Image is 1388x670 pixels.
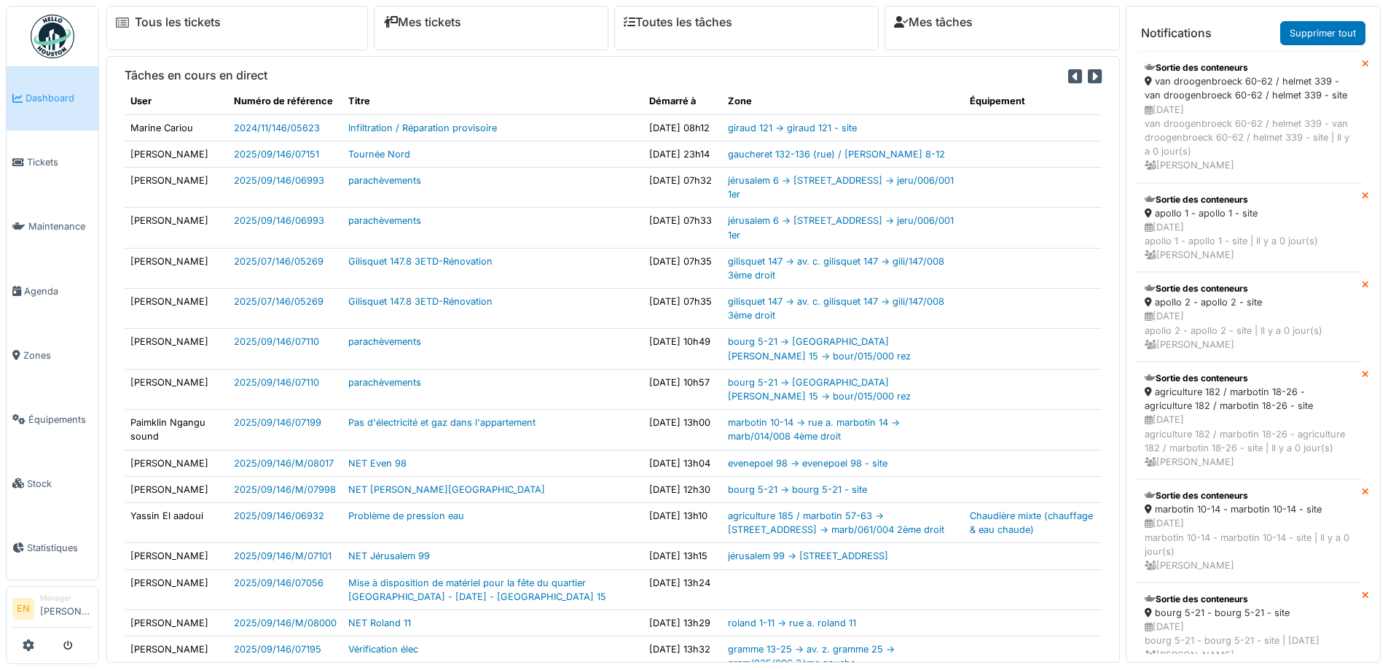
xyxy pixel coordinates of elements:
a: gramme 13-25 -> av. z. gramme 25 -> gram/025/006 3ème gauche [728,644,895,669]
a: parachèvements [348,215,421,226]
a: Supprimer tout [1280,21,1365,45]
td: [DATE] 07h33 [643,208,722,248]
th: Numéro de référence [228,88,342,114]
td: [DATE] 08h12 [643,114,722,141]
a: agriculture 185 / marbotin 57-63 -> [STREET_ADDRESS] -> marb/061/004 2ème droit [728,510,944,535]
td: [DATE] 13h10 [643,502,722,542]
a: 2025/09/146/07151 [234,149,319,160]
a: 2025/07/146/05269 [234,256,324,267]
a: Sortie des conteneurs agriculture 182 / marbotin 18-26 - agriculture 182 / marbotin 18-26 - site ... [1135,362,1362,479]
div: apollo 2 - apollo 2 - site [1145,295,1352,309]
a: parachèvements [348,336,421,347]
a: 2025/09/146/07110 [234,336,319,347]
a: jérusalem 6 -> [STREET_ADDRESS] -> jeru/006/001 1er [728,215,954,240]
td: [DATE] 23h14 [643,141,722,167]
th: Démarré à [643,88,722,114]
td: [PERSON_NAME] [125,208,228,248]
div: van droogenbroeck 60-62 / helmet 339 - van droogenbroeck 60-62 / helmet 339 - site [1145,74,1352,102]
td: [DATE] 13h00 [643,410,722,450]
a: Sortie des conteneurs apollo 1 - apollo 1 - site [DATE]apollo 1 - apollo 1 - site | Il y a 0 jour... [1135,183,1362,273]
a: 2025/09/146/06993 [234,215,324,226]
a: 2025/09/146/M/08000 [234,618,337,628]
td: [PERSON_NAME] [125,167,228,207]
a: Zones [7,323,98,387]
a: evenepoel 98 -> evenepoel 98 - site [728,458,887,469]
td: [DATE] 13h04 [643,450,722,476]
a: 2025/09/146/07110 [234,377,319,388]
a: 2025/09/146/07199 [234,417,321,428]
div: Manager [40,593,93,604]
a: marbotin 10-14 -> rue a. marbotin 14 -> marb/014/008 4ème droit [728,417,900,442]
th: Zone [722,88,964,114]
a: NET Even 98 [348,458,407,469]
a: Statistiques [7,515,98,580]
a: 2024/11/146/05623 [234,122,320,133]
a: Tickets [7,131,98,195]
td: [PERSON_NAME] [125,141,228,167]
a: roland 1-11 -> rue a. roland 11 [728,618,856,628]
div: Sortie des conteneurs [1145,593,1352,606]
span: Équipements [28,413,93,426]
a: 2025/09/146/06932 [234,510,324,521]
div: [DATE] apollo 1 - apollo 1 - site | Il y a 0 jour(s) [PERSON_NAME] [1145,220,1352,262]
a: gilisquet 147 -> av. c. gilisquet 147 -> gili/147/008 3ème droit [728,296,944,321]
div: [DATE] van droogenbroeck 60-62 / helmet 339 - van droogenbroeck 60-62 / helmet 339 - site | Il y ... [1145,103,1352,173]
span: Zones [23,348,93,362]
a: 2025/09/146/M/07101 [234,550,332,561]
span: Tickets [27,155,93,169]
a: 2025/07/146/05269 [234,296,324,307]
a: NET Roland 11 [348,618,411,628]
img: Badge_color-CXgf-gQk.svg [31,15,74,58]
td: Paimklin Ngangu sound [125,410,228,450]
a: Gilisquet 147.8 3ETD-Rénovation [348,296,493,307]
td: [PERSON_NAME] [125,476,228,502]
td: [DATE] 13h15 [643,543,722,569]
th: Équipement [964,88,1102,114]
a: Infiltration / Réparation provisoire [348,122,497,133]
a: bourg 5-21 -> [GEOGRAPHIC_DATA][PERSON_NAME] 15 -> bour/015/000 rez [728,336,911,361]
div: Sortie des conteneurs [1145,61,1352,74]
div: [DATE] marbotin 10-14 - marbotin 10-14 - site | Il y a 0 jour(s) [PERSON_NAME] [1145,516,1352,572]
span: Maintenance [28,219,93,233]
a: gaucheret 132-136 (rue) / [PERSON_NAME] 8-12 [728,149,945,160]
td: [DATE] 10h49 [643,329,722,369]
a: Dashboard [7,66,98,131]
a: giraud 121 -> giraud 121 - site [728,122,857,133]
td: [DATE] 13h24 [643,569,722,609]
div: Sortie des conteneurs [1145,193,1352,206]
td: [PERSON_NAME] [125,329,228,369]
a: Tous les tickets [135,15,221,29]
td: [PERSON_NAME] [125,569,228,609]
a: 2025/09/146/07195 [234,644,321,655]
a: Maintenance [7,195,98,259]
td: [PERSON_NAME] [125,609,228,636]
a: Stock [7,451,98,515]
td: [PERSON_NAME] [125,248,228,288]
a: bourg 5-21 -> [GEOGRAPHIC_DATA][PERSON_NAME] 15 -> bour/015/000 rez [728,377,911,402]
a: bourg 5-21 -> bourg 5-21 - site [728,484,867,495]
a: Problème de pression eau [348,510,464,521]
a: Gilisquet 147.8 3ETD-Rénovation [348,256,493,267]
a: Équipements [7,387,98,451]
h6: Notifications [1141,26,1212,40]
div: Sortie des conteneurs [1145,489,1352,502]
a: Vérification élec [348,644,418,655]
span: translation missing: fr.shared.user [130,96,152,106]
a: Sortie des conteneurs apollo 2 - apollo 2 - site [DATE]apollo 2 - apollo 2 - site | Il y a 0 jour... [1135,272,1362,362]
a: 2025/09/146/M/08017 [234,458,334,469]
a: 2025/09/146/07056 [234,577,324,588]
a: Tournée Nord [348,149,410,160]
a: 2025/09/146/M/07998 [234,484,336,495]
td: [DATE] 07h32 [643,167,722,207]
a: Mes tickets [383,15,461,29]
td: [DATE] 13h29 [643,609,722,636]
span: Stock [27,477,93,491]
a: NET [PERSON_NAME][GEOGRAPHIC_DATA] [348,484,545,495]
div: marbotin 10-14 - marbotin 10-14 - site [1145,502,1352,516]
div: [DATE] apollo 2 - apollo 2 - site | Il y a 0 jour(s) [PERSON_NAME] [1145,309,1352,351]
div: apollo 1 - apollo 1 - site [1145,206,1352,220]
td: [DATE] 12h30 [643,476,722,502]
span: Statistiques [27,541,93,555]
a: jérusalem 6 -> [STREET_ADDRESS] -> jeru/006/001 1er [728,175,954,200]
td: [DATE] 07h35 [643,289,722,329]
